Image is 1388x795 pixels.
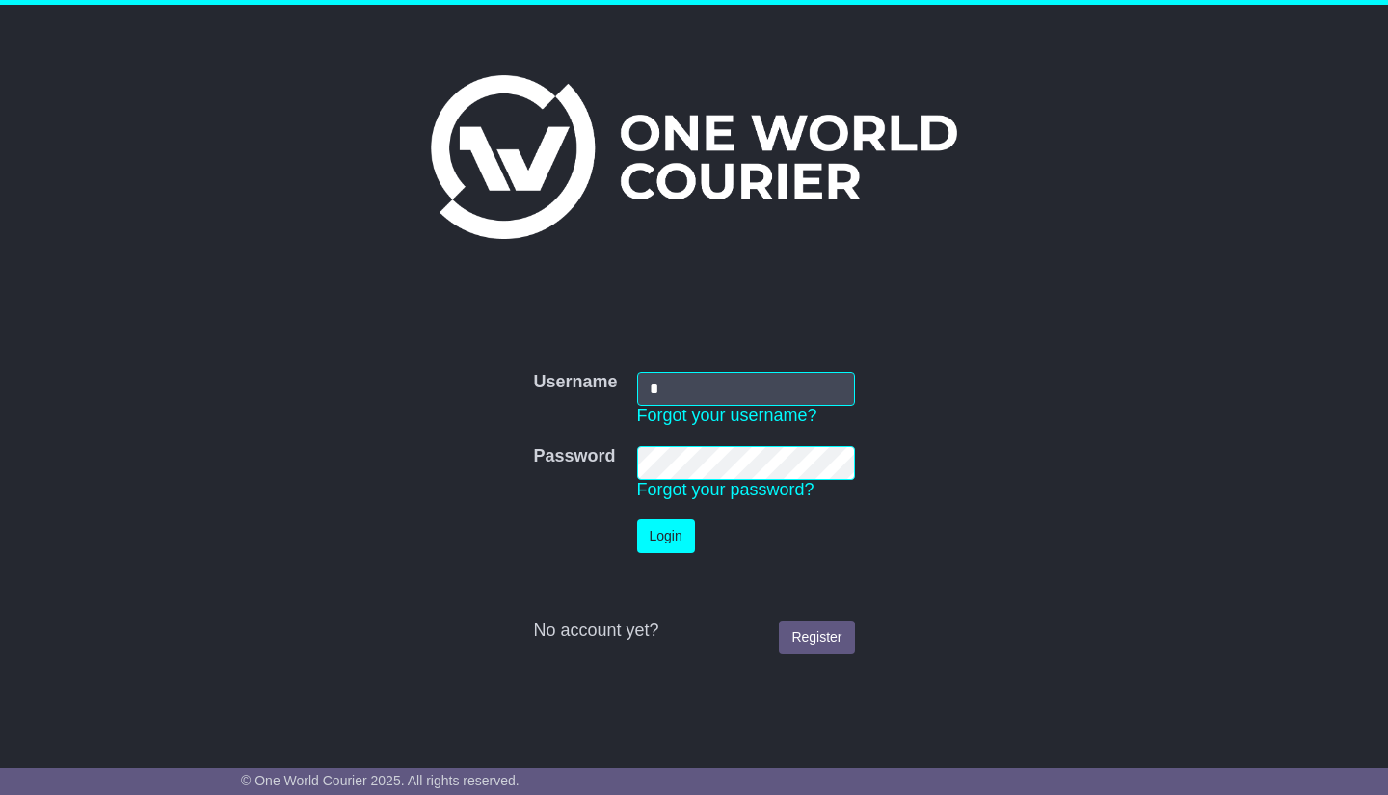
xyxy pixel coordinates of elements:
a: Forgot your password? [637,480,814,499]
label: Password [533,446,615,467]
img: One World [431,75,957,239]
label: Username [533,372,617,393]
div: No account yet? [533,621,854,642]
a: Register [779,621,854,654]
span: © One World Courier 2025. All rights reserved. [241,773,520,788]
button: Login [637,519,695,553]
a: Forgot your username? [637,406,817,425]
